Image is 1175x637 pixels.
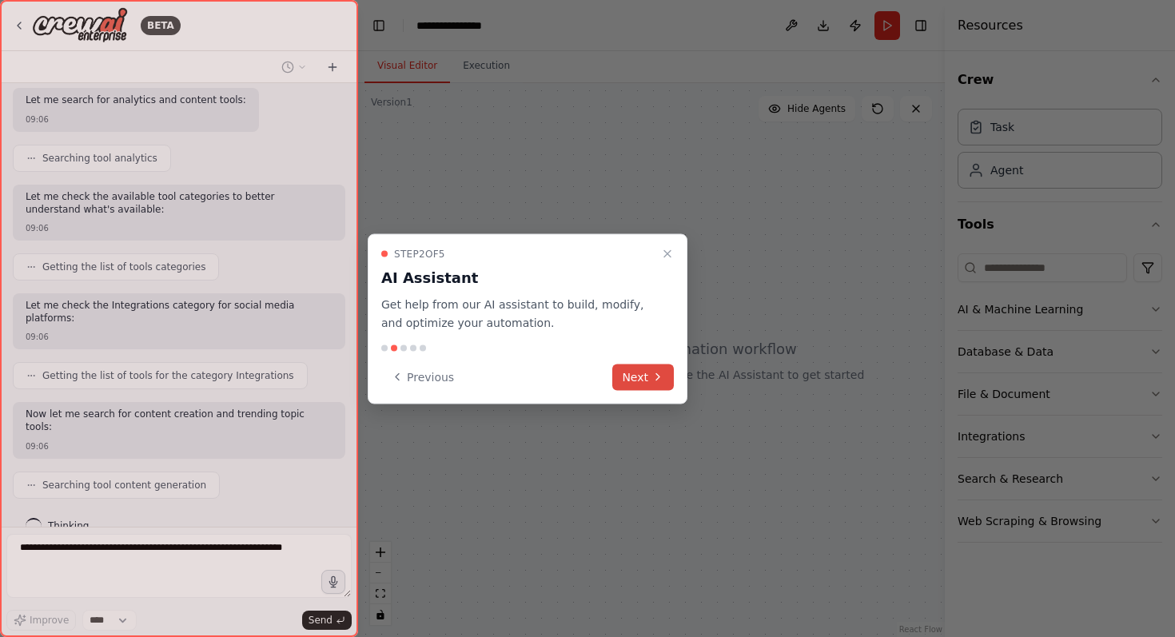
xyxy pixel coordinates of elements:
[381,267,655,289] h3: AI Assistant
[612,364,674,390] button: Next
[381,296,655,332] p: Get help from our AI assistant to build, modify, and optimize your automation.
[394,248,445,261] span: Step 2 of 5
[658,245,677,264] button: Close walkthrough
[381,364,464,390] button: Previous
[368,14,390,37] button: Hide left sidebar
